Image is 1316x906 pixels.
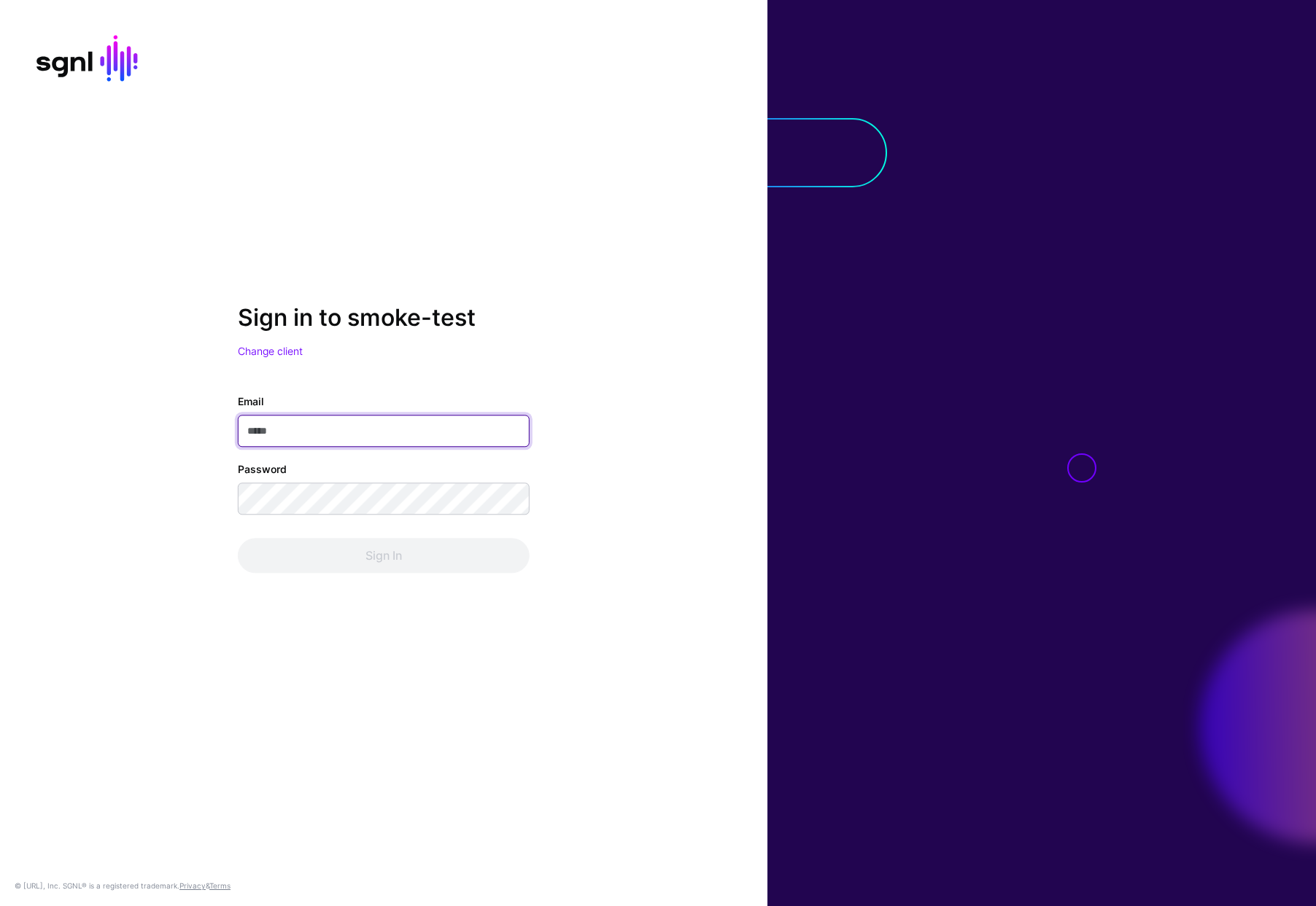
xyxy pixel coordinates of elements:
[15,880,231,891] div: © [URL], Inc. SGNL® is a registered trademark. &
[209,881,231,890] a: Terms
[238,304,530,332] h2: Sign in to smoke-test
[179,881,206,890] a: Privacy
[238,461,287,477] label: Password
[238,394,264,409] label: Email
[238,345,303,357] a: Change client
